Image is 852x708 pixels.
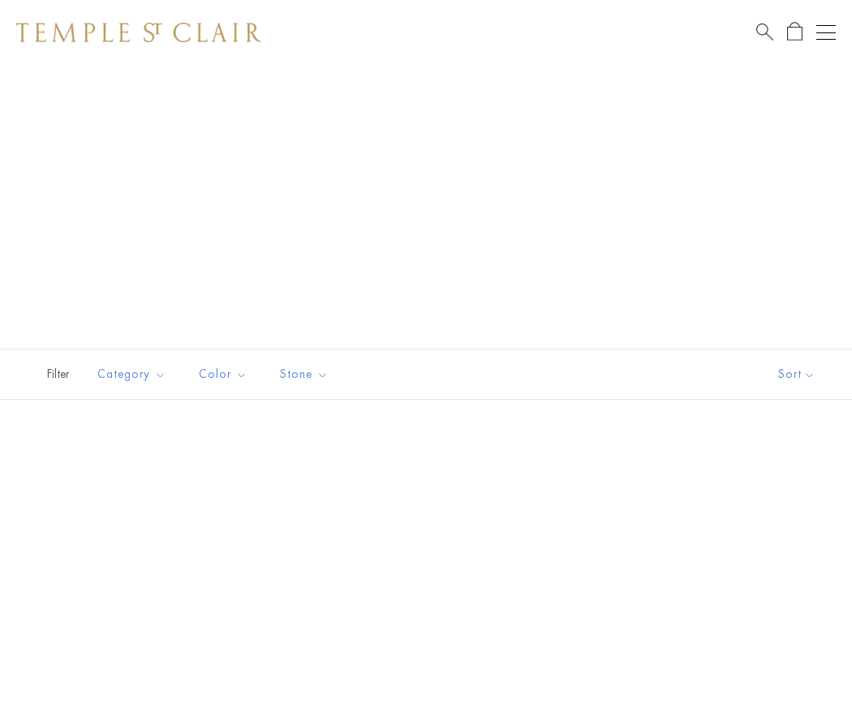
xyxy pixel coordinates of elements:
span: Color [191,364,260,384]
button: Category [85,356,179,393]
a: Search [756,22,773,42]
button: Open navigation [816,23,836,42]
button: Show sort by [742,350,852,399]
button: Stone [268,356,341,393]
span: Stone [272,364,341,384]
a: Open Shopping Bag [787,22,803,42]
img: Temple St. Clair [16,23,261,42]
span: Category [89,364,179,384]
button: Color [187,356,260,393]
